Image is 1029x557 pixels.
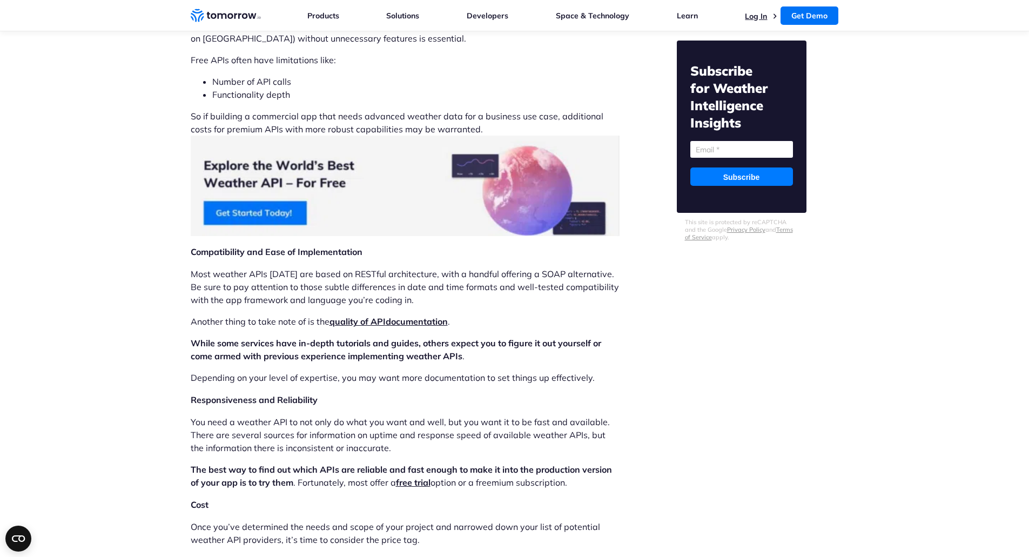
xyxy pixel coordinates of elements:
[329,316,448,327] a: quality of APIdocumentation
[191,8,261,24] a: Home link
[690,62,793,131] h2: Subscribe for Weather Intelligence Insights
[191,315,620,328] p: Another thing to take note of is the .
[191,371,620,384] p: Depending on your level of expertise, you may want more documentation to set things up effectively.
[191,267,620,306] p: Most weather APIs [DATE] are based on RESTful architecture, with a handful offering a SOAP altern...
[556,11,629,21] a: Space & Technology
[307,11,339,21] a: Products
[690,141,793,158] input: Email *
[191,464,612,488] strong: The best way to find out which APIs are reliable and fast enough to make it into the production v...
[386,316,448,327] strong: documentation
[781,6,838,25] a: Get Demo
[191,245,620,259] h3: Compatibility and Ease of Implementation
[690,167,793,186] input: Subscribe
[191,338,601,361] strong: While some services have in-depth tutorials and guides, others expect you to figure it out yourse...
[191,337,620,363] p: .
[191,136,620,237] img: Explore API
[191,415,620,454] p: You need a weather API to not only do what you want and well, but you want it to be fast and avai...
[191,498,620,512] h3: Cost
[212,88,620,101] li: Functionality depth
[191,520,620,546] p: Once you’ve determined the needs and scope of your project and narrowed down your list of potenti...
[191,110,620,237] p: So if building a commercial app that needs advanced weather data for a business use case, additio...
[677,11,698,21] a: Learn
[212,75,620,88] li: Number of API calls
[191,463,620,489] p: . Fortunately, most offer a option or a freemium subscription.
[191,19,620,45] p: Selecting an API that provides the specific weather data your app needs (e.g., marine conditions,...
[467,11,508,21] a: Developers
[191,53,620,66] p: Free APIs often have limitations like:
[386,11,419,21] a: Solutions
[727,226,765,233] a: Privacy Policy
[685,218,798,241] p: This site is protected by reCAPTCHA and the Google and apply.
[5,526,31,552] button: Open CMP widget
[191,393,620,407] h3: Responsiveness and Reliability
[685,226,793,241] a: Terms of Service
[396,477,431,488] a: free trial
[745,11,767,21] a: Log In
